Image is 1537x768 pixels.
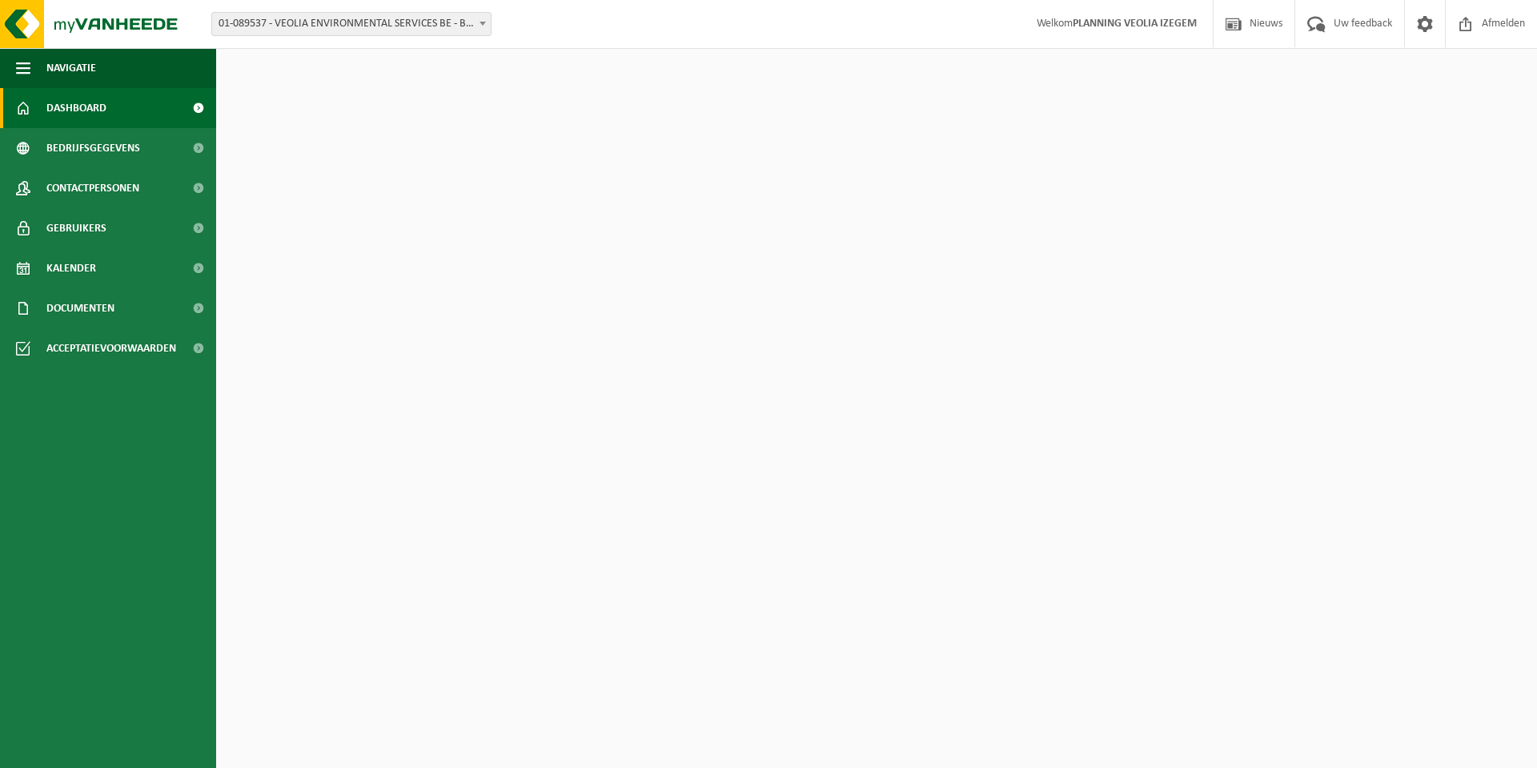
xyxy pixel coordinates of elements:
[46,208,106,248] span: Gebruikers
[211,12,492,36] span: 01-089537 - VEOLIA ENVIRONMENTAL SERVICES BE - BEERSE
[46,288,114,328] span: Documenten
[46,128,140,168] span: Bedrijfsgegevens
[212,13,491,35] span: 01-089537 - VEOLIA ENVIRONMENTAL SERVICES BE - BEERSE
[46,48,96,88] span: Navigatie
[46,248,96,288] span: Kalender
[1073,18,1197,30] strong: PLANNING VEOLIA IZEGEM
[46,328,176,368] span: Acceptatievoorwaarden
[46,88,106,128] span: Dashboard
[46,168,139,208] span: Contactpersonen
